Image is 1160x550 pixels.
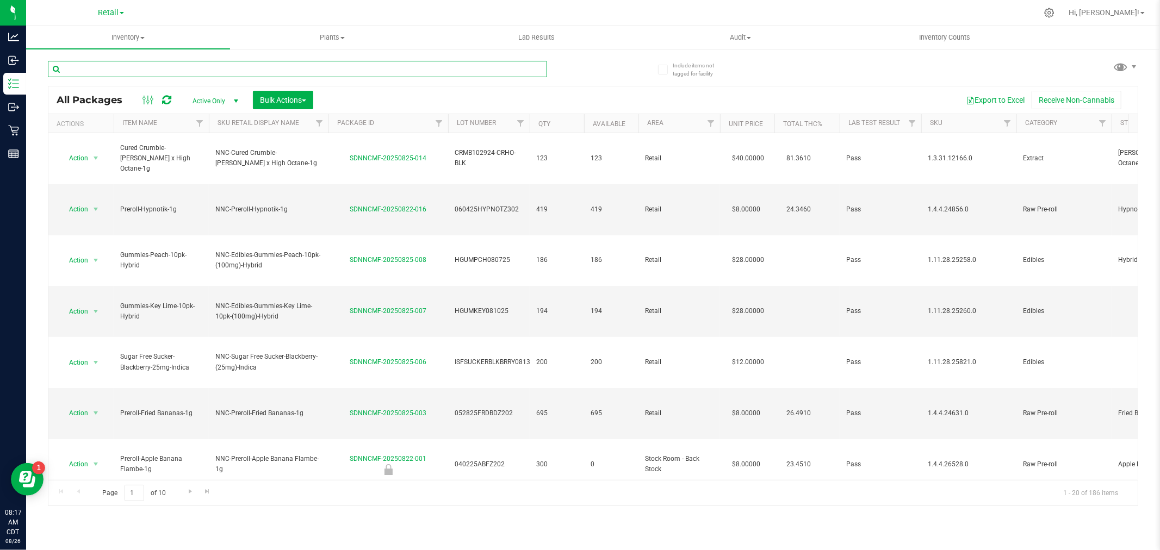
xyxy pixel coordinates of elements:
[645,454,714,474] span: Stock Room - Back Stock
[455,148,523,168] span: CRMB102924-CRHO-BLK
[215,408,322,418] span: NNC-Preroll-Fried Bananas-1g
[327,464,450,475] div: Newly Received
[781,405,816,421] span: 26.4910
[781,202,816,217] span: 24.3460
[120,250,202,271] span: Gummies-Peach-10pk-Hybrid
[455,408,523,418] span: 052825FRDBDZ202
[455,459,523,470] span: 040225ABFZ202
[125,485,144,502] input: 1
[1094,114,1112,133] a: Filter
[846,204,915,215] span: Pass
[57,120,109,128] div: Actions
[591,357,632,367] span: 200
[182,485,198,499] a: Go to the next page
[536,459,578,470] span: 300
[455,306,523,316] span: HGUMKEY081025
[455,255,523,265] span: HGUMPCH080725
[928,255,1010,265] span: 1.11.28.25258.0
[260,96,306,104] span: Bulk Actions
[191,114,209,133] a: Filter
[928,204,1010,215] span: 1.4.4.24856.0
[591,459,632,470] span: 0
[928,153,1010,164] span: 1.3.31.12166.0
[11,463,44,496] iframe: Resource center
[702,114,720,133] a: Filter
[1054,485,1127,501] span: 1 - 20 of 186 items
[846,306,915,316] span: Pass
[350,205,427,213] a: SDNNCMF-20250822-016
[1023,153,1105,164] span: Extract
[98,8,119,17] span: Retail
[1025,119,1057,127] a: Category
[59,405,89,421] span: Action
[1023,204,1105,215] span: Raw Pre-roll
[647,119,663,127] a: Area
[930,119,942,127] a: SKU
[645,255,714,265] span: Retail
[48,61,547,77] input: Search Package ID, Item Name, SKU, Lot or Part Number...
[645,153,714,164] span: Retail
[435,26,638,49] a: Lab Results
[591,204,632,215] span: 419
[645,357,714,367] span: Retail
[846,255,915,265] span: Pass
[8,32,19,42] inline-svg: Analytics
[727,354,770,370] span: $12.00000
[848,119,900,127] a: Lab Test Result
[350,358,427,366] a: SDNNCMF-20250825-006
[998,114,1016,133] a: Filter
[928,306,1010,316] span: 1.11.28.25260.0
[928,459,1010,470] span: 1.4.4.26528.0
[8,102,19,112] inline-svg: Outbound
[26,26,230,49] a: Inventory
[1032,91,1121,109] button: Receive Non-Cannabis
[1023,357,1105,367] span: Edibles
[591,306,632,316] span: 194
[536,408,578,418] span: 695
[536,255,578,265] span: 186
[536,153,578,164] span: 123
[218,119,299,127] a: SKU Retail Display Name
[928,408,1010,418] span: 1.4.4.24631.0
[120,143,202,174] span: Cured Crumble-[PERSON_NAME] x High Octane-1g
[959,91,1032,109] button: Export to Excel
[311,114,328,133] a: Filter
[781,151,816,166] span: 81.3610
[253,91,313,109] button: Bulk Actions
[727,457,766,472] span: $8.00000
[455,357,538,367] span: ISFSUCKERBLKBRRY081325
[846,459,915,470] span: Pass
[89,355,103,370] span: select
[1023,459,1105,470] span: Raw Pre-roll
[32,461,45,474] iframe: Resource center unread badge
[350,256,427,264] a: SDNNCMF-20250825-008
[1043,8,1056,18] div: Manage settings
[230,26,434,49] a: Plants
[591,153,632,164] span: 123
[120,301,202,322] span: Gummies-Key Lime-10pk-Hybrid
[231,33,433,42] span: Plants
[904,33,985,42] span: Inventory Counts
[215,352,322,372] span: NNC-Sugar Free Sucker-Blackberry-(25mg)-Indica
[1120,119,1143,127] a: Strain
[512,114,530,133] a: Filter
[59,253,89,268] span: Action
[8,55,19,66] inline-svg: Inbound
[89,151,103,166] span: select
[59,151,89,166] span: Action
[337,119,374,127] a: Package ID
[120,454,202,474] span: Preroll-Apple Banana Flambe-1g
[727,405,766,421] span: $8.00000
[727,303,770,319] span: $28.00000
[727,202,766,217] span: $8.00000
[120,204,202,215] span: Preroll-Hypnotik-1g
[1069,8,1139,17] span: Hi, [PERSON_NAME]!
[638,26,842,49] a: Audit
[727,151,770,166] span: $40.00000
[536,306,578,316] span: 194
[59,304,89,319] span: Action
[350,307,427,315] a: SDNNCMF-20250825-007
[1023,255,1105,265] span: Edibles
[591,408,632,418] span: 695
